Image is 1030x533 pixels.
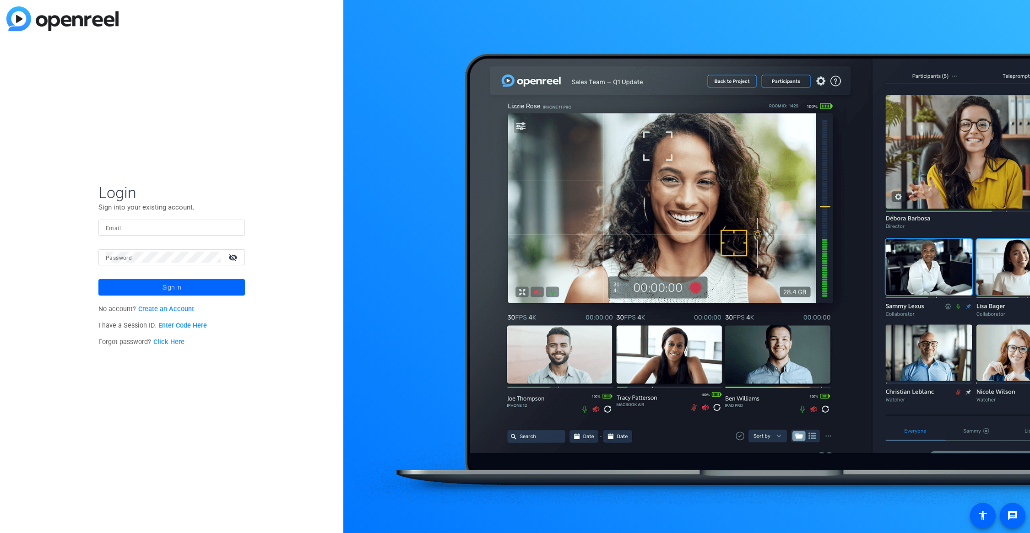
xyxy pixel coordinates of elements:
[106,222,238,233] input: Enter Email Address
[106,255,132,261] mat-label: Password
[98,338,184,346] span: Forgot password?
[98,202,245,212] p: Sign into your existing account.
[1007,510,1018,521] mat-icon: message
[163,276,181,299] span: Sign in
[153,338,184,346] a: Click Here
[98,183,245,202] span: Login
[98,305,194,313] span: No account?
[106,225,121,232] mat-label: Email
[977,510,988,521] mat-icon: accessibility
[158,322,207,329] a: Enter Code Here
[98,322,207,329] span: I have a Session ID.
[98,279,245,296] button: Sign in
[223,251,245,264] mat-icon: visibility_off
[6,6,119,31] img: blue-gradient.svg
[138,305,194,313] a: Create an Account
